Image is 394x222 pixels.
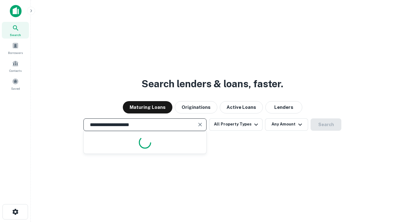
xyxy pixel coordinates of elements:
[363,173,394,202] iframe: Chat Widget
[10,5,22,17] img: capitalize-icon.png
[2,76,29,92] a: Saved
[142,76,283,91] h3: Search lenders & loans, faster.
[2,40,29,56] a: Borrowers
[11,86,20,91] span: Saved
[2,22,29,39] a: Search
[209,118,263,131] button: All Property Types
[265,118,308,131] button: Any Amount
[123,101,172,113] button: Maturing Loans
[265,101,302,113] button: Lenders
[175,101,217,113] button: Originations
[2,58,29,74] a: Contacts
[8,50,23,55] span: Borrowers
[220,101,263,113] button: Active Loans
[9,68,22,73] span: Contacts
[10,32,21,37] span: Search
[196,120,204,129] button: Clear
